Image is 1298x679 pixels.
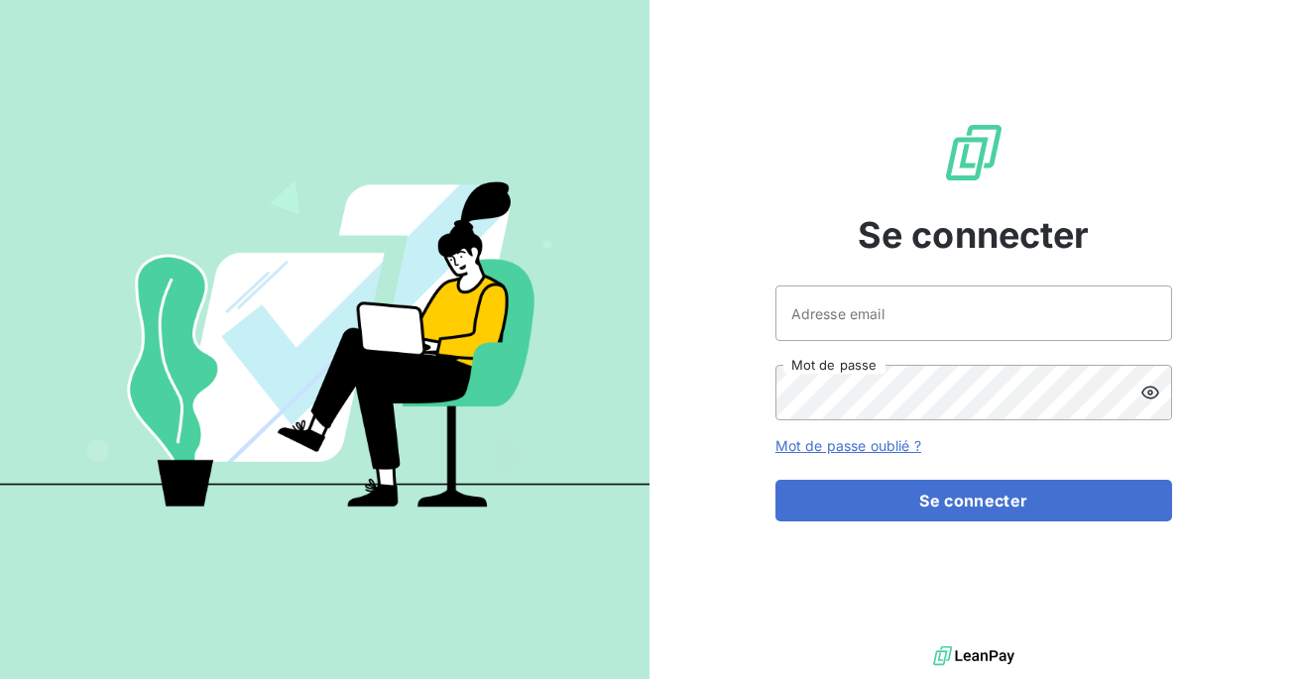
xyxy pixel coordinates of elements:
[942,121,1005,184] img: Logo LeanPay
[775,437,921,454] a: Mot de passe oublié ?
[858,208,1090,262] span: Se connecter
[775,285,1172,341] input: placeholder
[775,480,1172,521] button: Se connecter
[933,641,1014,671] img: logo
